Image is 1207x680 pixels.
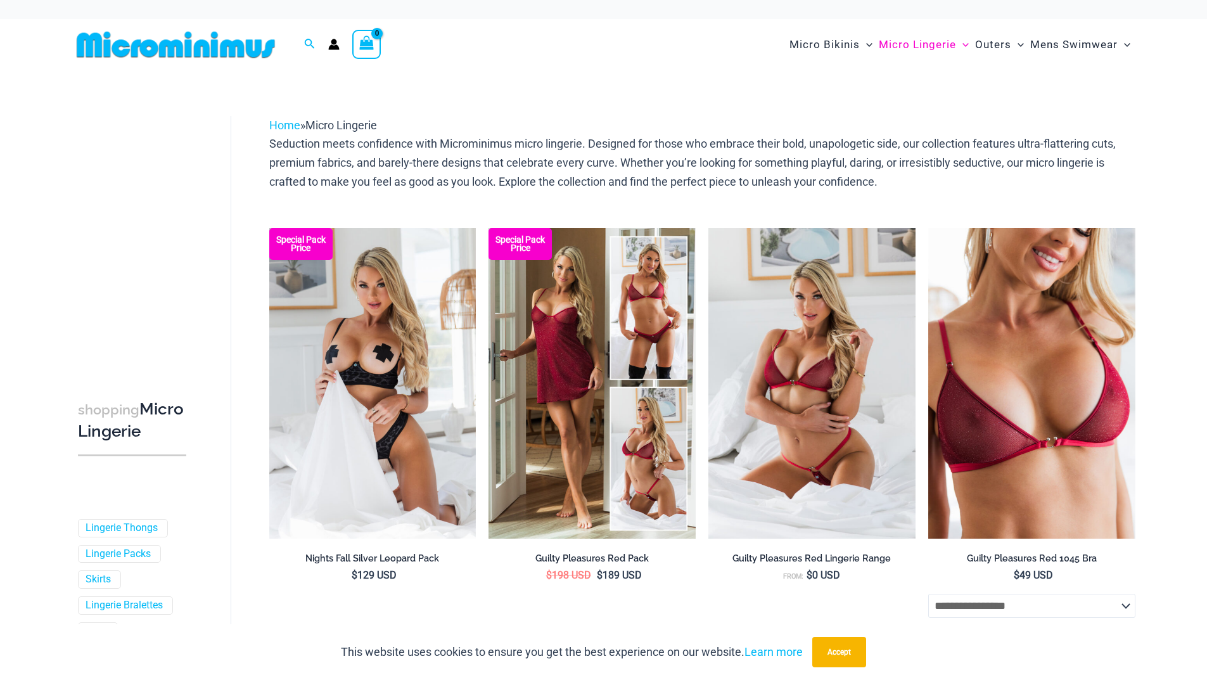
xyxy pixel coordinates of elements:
[86,573,111,586] a: Skirts
[78,399,186,442] h3: Micro Lingerie
[597,569,642,581] bdi: 189 USD
[269,553,476,569] a: Nights Fall Silver Leopard Pack
[786,25,876,64] a: Micro BikinisMenu ToggleMenu Toggle
[975,29,1011,61] span: Outers
[783,572,803,581] span: From:
[546,569,591,581] bdi: 198 USD
[812,637,866,667] button: Accept
[807,569,840,581] bdi: 0 USD
[789,29,860,61] span: Micro Bikinis
[78,106,192,359] iframe: TrustedSite Certified
[784,23,1136,66] nav: Site Navigation
[86,599,163,612] a: Lingerie Bralettes
[860,29,872,61] span: Menu Toggle
[546,569,552,581] span: $
[269,236,333,252] b: Special Pack Price
[489,236,552,252] b: Special Pack Price
[956,29,969,61] span: Menu Toggle
[86,548,151,561] a: Lingerie Packs
[928,228,1135,539] a: Guilty Pleasures Red 1045 Bra 01Guilty Pleasures Red 1045 Bra 02Guilty Pleasures Red 1045 Bra 02
[928,553,1135,569] a: Guilty Pleasures Red 1045 Bra
[1030,29,1118,61] span: Mens Swimwear
[1118,29,1130,61] span: Menu Toggle
[352,30,381,59] a: View Shopping Cart, empty
[876,25,972,64] a: Micro LingerieMenu ToggleMenu Toggle
[972,25,1027,64] a: OutersMenu ToggleMenu Toggle
[708,553,916,569] a: Guilty Pleasures Red Lingerie Range
[305,119,377,132] span: Micro Lingerie
[708,553,916,565] h2: Guilty Pleasures Red Lingerie Range
[269,553,476,565] h2: Nights Fall Silver Leopard Pack
[489,553,696,569] a: Guilty Pleasures Red Pack
[269,119,377,132] span: »
[708,228,916,539] img: Guilty Pleasures Red 1045 Bra 689 Micro 05
[328,39,340,50] a: Account icon link
[304,37,316,53] a: Search icon link
[72,30,280,59] img: MM SHOP LOGO FLAT
[744,645,803,658] a: Learn more
[489,553,696,565] h2: Guilty Pleasures Red Pack
[1014,569,1019,581] span: $
[269,134,1135,191] p: Seduction meets confidence with Microminimus micro lingerie. Designed for those who embrace their...
[86,522,158,535] a: Lingerie Thongs
[928,553,1135,565] h2: Guilty Pleasures Red 1045 Bra
[352,569,397,581] bdi: 129 USD
[1011,29,1024,61] span: Menu Toggle
[78,402,139,418] span: shopping
[708,228,916,539] a: Guilty Pleasures Red 1045 Bra 689 Micro 05Guilty Pleasures Red 1045 Bra 689 Micro 06Guilty Pleasu...
[597,569,603,581] span: $
[1014,569,1053,581] bdi: 49 USD
[489,228,696,539] a: Guilty Pleasures Red Collection Pack F Guilty Pleasures Red Collection Pack BGuilty Pleasures Red...
[341,643,803,662] p: This website uses cookies to ensure you get the best experience on our website.
[1027,25,1134,64] a: Mens SwimwearMenu ToggleMenu Toggle
[489,228,696,539] img: Guilty Pleasures Red Collection Pack F
[807,569,812,581] span: $
[269,228,476,539] a: Nights Fall Silver Leopard 1036 Bra 6046 Thong 09v2 Nights Fall Silver Leopard 1036 Bra 6046 Thon...
[269,228,476,539] img: Nights Fall Silver Leopard 1036 Bra 6046 Thong 09v2
[928,228,1135,539] img: Guilty Pleasures Red 1045 Bra 01
[879,29,956,61] span: Micro Lingerie
[269,119,300,132] a: Home
[352,569,357,581] span: $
